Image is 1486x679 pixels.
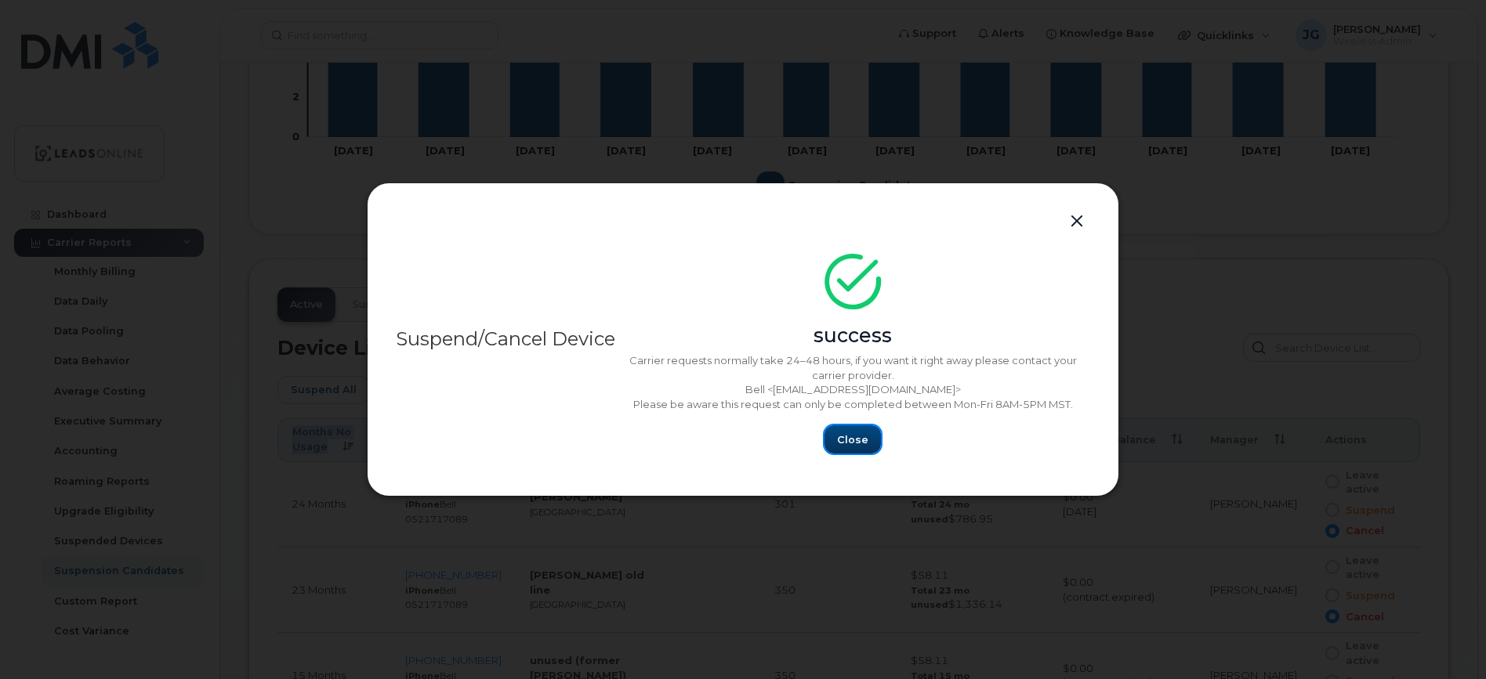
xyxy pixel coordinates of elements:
[615,353,1090,382] p: Carrier requests normally take 24–48 hours, if you want it right away please contact your carrier...
[396,330,615,349] div: Suspend/Cancel Device
[615,397,1090,412] p: Please be aware this request can only be completed between Mon-Fri 8AM-5PM MST.
[615,382,1090,397] p: Bell <[EMAIL_ADDRESS][DOMAIN_NAME]>
[825,425,881,453] button: Close
[615,322,1090,350] div: success
[837,432,868,447] span: Close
